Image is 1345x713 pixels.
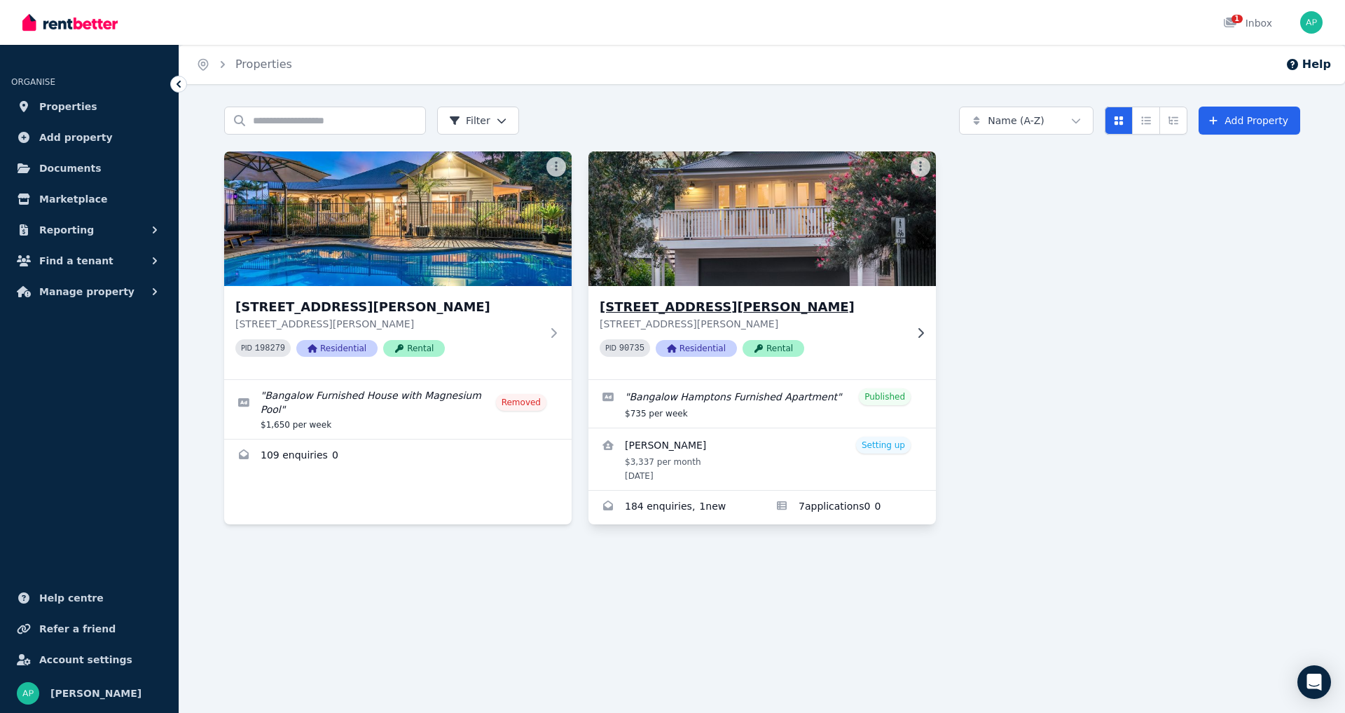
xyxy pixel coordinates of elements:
button: More options [911,157,930,177]
a: Properties [235,57,292,71]
span: Documents [39,160,102,177]
span: Properties [39,98,97,115]
span: Residential [656,340,737,357]
a: Properties [11,93,167,121]
span: Find a tenant [39,252,113,269]
span: Filter [449,114,490,128]
a: 2A Sansom Street, Bangalow[STREET_ADDRESS][PERSON_NAME][STREET_ADDRESS][PERSON_NAME]PID 90735Resi... [588,151,936,379]
span: Rental [383,340,445,357]
a: Help centre [11,584,167,612]
span: [PERSON_NAME] [50,685,142,702]
span: Reporting [39,222,94,238]
span: Account settings [39,651,132,668]
code: 198279 [255,344,285,353]
div: Inbox [1223,16,1272,30]
div: View options [1105,107,1187,135]
a: Edit listing: Bangalow Furnished House with Magnesium Pool [224,380,572,439]
button: Find a tenant [11,247,167,275]
button: Reporting [11,216,167,244]
a: Enquiries for 2A Sansom Street, Bangalow [588,491,762,524]
button: Expanded list view [1159,107,1187,135]
span: Refer a friend [39,620,116,637]
div: Open Intercom Messenger [1297,665,1331,699]
button: Manage property [11,278,167,306]
span: Rental [743,340,804,357]
a: Account settings [11,646,167,674]
code: 90735 [619,344,644,353]
span: 1 [1232,15,1243,23]
span: Name (A-Z) [988,114,1044,128]
a: View details for Nicole Hunt [588,428,936,490]
a: Add property [11,123,167,151]
span: Residential [296,340,378,357]
a: Applications for 2A Sansom Street, Bangalow [762,491,936,524]
button: Help [1285,56,1331,73]
a: Refer a friend [11,615,167,643]
button: Compact list view [1132,107,1160,135]
a: Marketplace [11,185,167,213]
h3: [STREET_ADDRESS][PERSON_NAME] [235,297,541,317]
img: Aurora Pagonis [17,682,39,705]
a: Enquiries for 2 Sansom Street, Bangalow [224,440,572,473]
h3: [STREET_ADDRESS][PERSON_NAME] [600,297,905,317]
small: PID [241,344,252,352]
button: More options [546,157,566,177]
span: Manage property [39,283,134,300]
button: Name (A-Z) [959,107,1094,135]
span: Marketplace [39,191,107,208]
img: 2 Sansom Street, Bangalow [224,151,572,286]
img: Aurora Pagonis [1300,11,1323,34]
img: 2A Sansom Street, Bangalow [580,148,945,290]
p: [STREET_ADDRESS][PERSON_NAME] [600,317,905,331]
span: Add property [39,129,113,146]
p: [STREET_ADDRESS][PERSON_NAME] [235,317,541,331]
nav: Breadcrumb [179,45,309,84]
a: 2 Sansom Street, Bangalow[STREET_ADDRESS][PERSON_NAME][STREET_ADDRESS][PERSON_NAME]PID 198279Resi... [224,151,572,379]
button: Card view [1105,107,1133,135]
button: Filter [437,107,519,135]
a: Documents [11,154,167,182]
a: Edit listing: Bangalow Hamptons Furnished Apartment [588,380,936,428]
span: ORGANISE [11,77,55,87]
a: Add Property [1199,107,1300,135]
img: RentBetter [22,12,118,33]
span: Help centre [39,590,104,606]
small: PID [605,344,616,352]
